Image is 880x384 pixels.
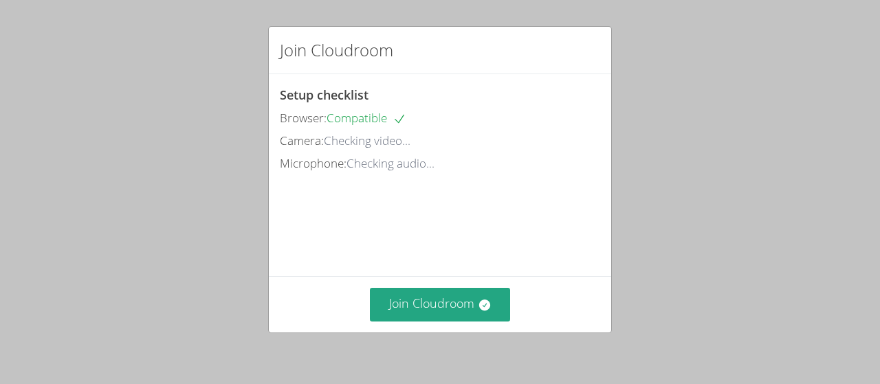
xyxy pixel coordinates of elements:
span: Checking video... [324,133,410,148]
button: Join Cloudroom [370,288,511,321]
span: Setup checklist [280,87,368,103]
span: Compatible [327,110,406,126]
span: Microphone: [280,155,346,171]
span: Camera: [280,133,324,148]
span: Checking audio... [346,155,434,171]
h2: Join Cloudroom [280,38,393,63]
span: Browser: [280,110,327,126]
